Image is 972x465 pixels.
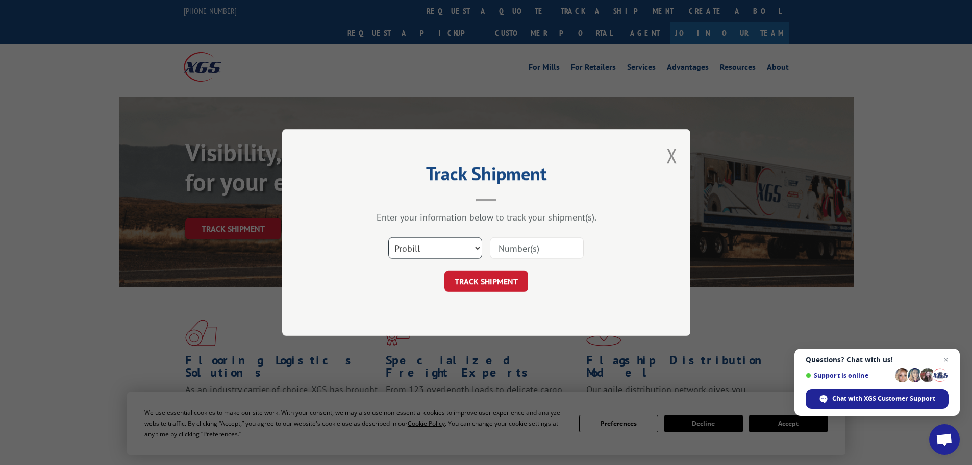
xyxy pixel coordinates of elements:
[444,271,528,292] button: TRACK SHIPMENT
[806,372,891,379] span: Support is online
[832,394,935,403] span: Chat with XGS Customer Support
[490,237,584,259] input: Number(s)
[940,354,952,366] span: Close chat
[666,142,678,169] button: Close modal
[333,166,639,186] h2: Track Shipment
[929,424,960,455] div: Open chat
[806,389,949,409] div: Chat with XGS Customer Support
[806,356,949,364] span: Questions? Chat with us!
[333,211,639,223] div: Enter your information below to track your shipment(s).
